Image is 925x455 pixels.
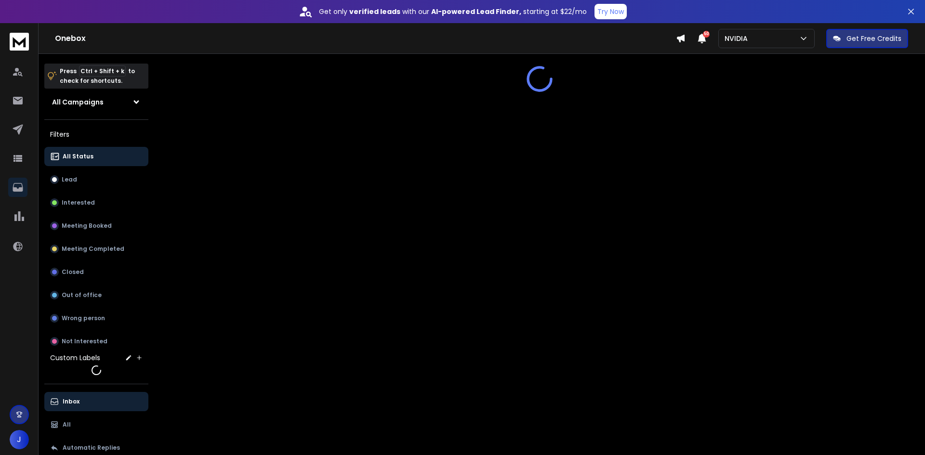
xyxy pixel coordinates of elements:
[44,193,148,212] button: Interested
[826,29,908,48] button: Get Free Credits
[44,147,148,166] button: All Status
[55,33,676,44] h1: Onebox
[44,286,148,305] button: Out of office
[62,268,84,276] p: Closed
[62,199,95,207] p: Interested
[349,7,400,16] strong: verified leads
[50,353,100,363] h3: Custom Labels
[62,222,112,230] p: Meeting Booked
[62,176,77,183] p: Lead
[10,33,29,51] img: logo
[846,34,901,43] p: Get Free Credits
[44,92,148,112] button: All Campaigns
[10,430,29,449] button: J
[63,398,79,405] p: Inbox
[597,7,624,16] p: Try Now
[44,332,148,351] button: Not Interested
[62,245,124,253] p: Meeting Completed
[431,7,521,16] strong: AI-powered Lead Finder,
[63,153,93,160] p: All Status
[63,444,120,452] p: Automatic Replies
[703,31,710,38] span: 50
[60,66,135,86] p: Press to check for shortcuts.
[44,309,148,328] button: Wrong person
[63,421,71,429] p: All
[44,262,148,282] button: Closed
[44,128,148,141] h3: Filters
[52,97,104,107] h1: All Campaigns
[79,65,126,77] span: Ctrl + Shift + k
[44,392,148,411] button: Inbox
[44,239,148,259] button: Meeting Completed
[725,34,752,43] p: NVIDIA
[62,291,102,299] p: Out of office
[319,7,587,16] p: Get only with our starting at $22/mo
[44,170,148,189] button: Lead
[62,338,107,345] p: Not Interested
[595,4,627,19] button: Try Now
[62,314,105,322] p: Wrong person
[44,415,148,434] button: All
[44,216,148,235] button: Meeting Booked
